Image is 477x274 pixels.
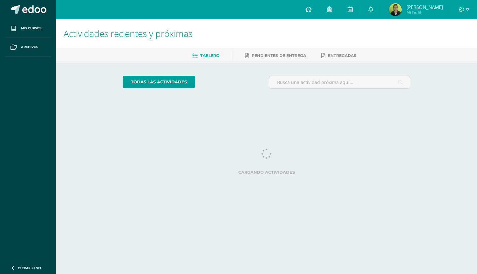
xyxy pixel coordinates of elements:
span: Actividades recientes y próximas [64,27,193,39]
a: todas las Actividades [123,76,195,88]
input: Busca una actividad próxima aquí... [269,76,410,88]
a: Archivos [5,38,51,57]
img: b7fed7a5b08e3288e2271a8a47f69db7.png [389,3,402,16]
span: Tablero [200,53,219,58]
a: Mis cursos [5,19,51,38]
span: Pendientes de entrega [252,53,306,58]
a: Entregadas [321,51,356,61]
span: Entregadas [328,53,356,58]
span: [PERSON_NAME] [406,4,443,10]
span: Mis cursos [21,26,41,31]
span: Cerrar panel [18,266,42,270]
a: Pendientes de entrega [245,51,306,61]
span: Mi Perfil [406,10,443,15]
label: Cargando actividades [123,170,410,175]
span: Archivos [21,45,38,50]
a: Tablero [192,51,219,61]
